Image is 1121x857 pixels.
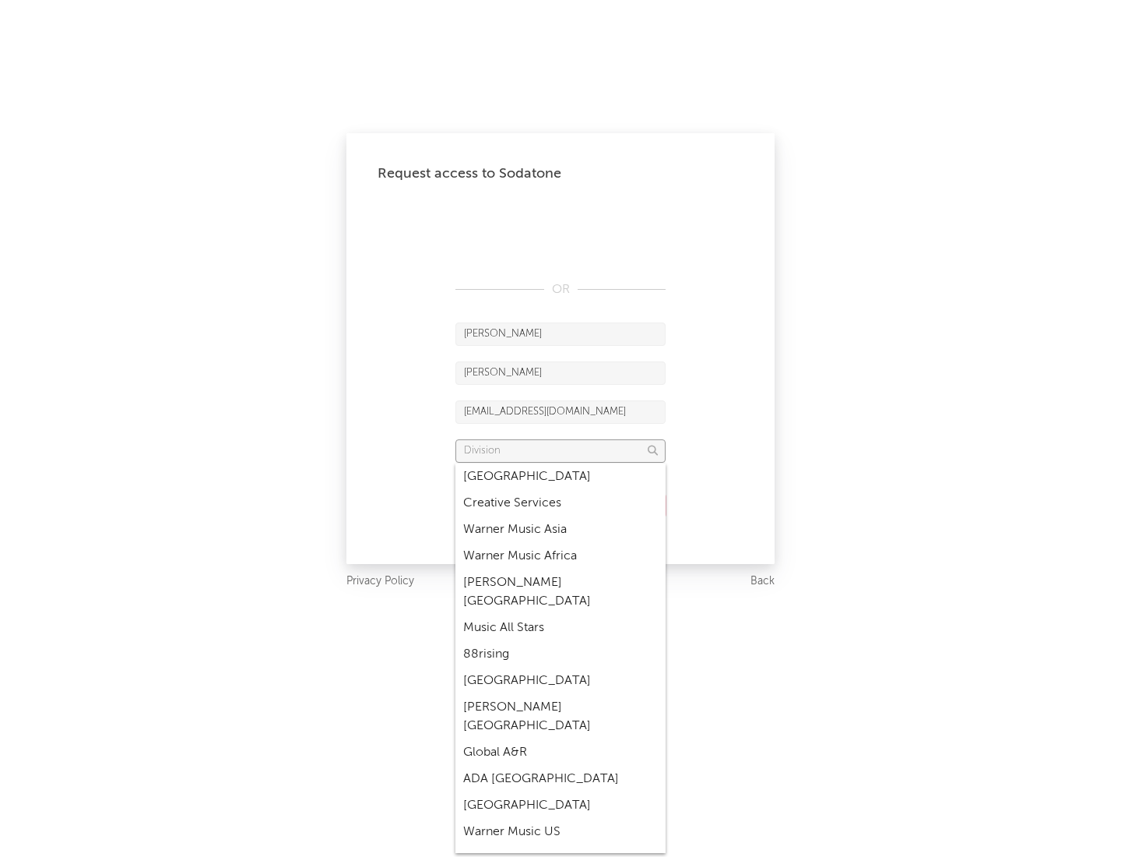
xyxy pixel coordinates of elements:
[455,819,666,845] div: Warner Music US
[455,766,666,792] div: ADA [GEOGRAPHIC_DATA]
[455,668,666,694] div: [GEOGRAPHIC_DATA]
[455,361,666,385] input: Last Name
[455,280,666,299] div: OR
[455,641,666,668] div: 88rising
[455,323,666,346] input: First Name
[455,543,666,570] div: Warner Music Africa
[455,400,666,424] input: Email
[455,792,666,819] div: [GEOGRAPHIC_DATA]
[455,464,666,490] div: [GEOGRAPHIC_DATA]
[455,490,666,517] div: Creative Services
[378,164,743,183] div: Request access to Sodatone
[346,572,414,591] a: Privacy Policy
[455,694,666,739] div: [PERSON_NAME] [GEOGRAPHIC_DATA]
[750,572,775,591] a: Back
[455,739,666,766] div: Global A&R
[455,517,666,543] div: Warner Music Asia
[455,570,666,615] div: [PERSON_NAME] [GEOGRAPHIC_DATA]
[455,615,666,641] div: Music All Stars
[455,439,666,463] input: Division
